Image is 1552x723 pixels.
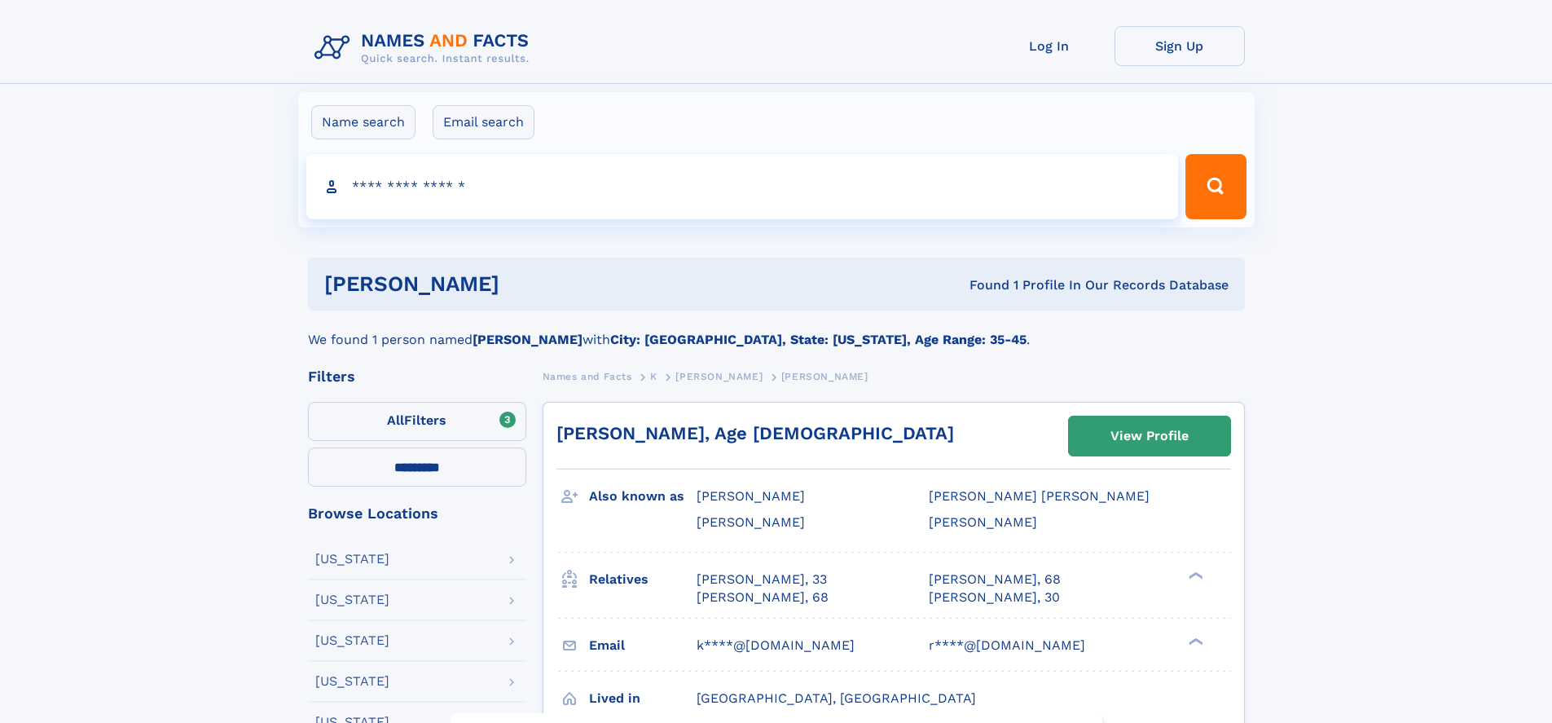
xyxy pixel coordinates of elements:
[556,423,954,443] a: [PERSON_NAME], Age [DEMOGRAPHIC_DATA]
[734,276,1229,294] div: Found 1 Profile In Our Records Database
[650,366,657,386] a: K
[589,483,697,510] h3: Also known as
[308,26,543,70] img: Logo Names and Facts
[306,154,1179,219] input: search input
[315,675,389,688] div: [US_STATE]
[781,371,868,382] span: [PERSON_NAME]
[311,105,415,139] label: Name search
[1115,26,1245,66] a: Sign Up
[929,571,1061,589] a: [PERSON_NAME], 68
[929,514,1037,530] span: [PERSON_NAME]
[1185,636,1204,646] div: ❯
[610,332,1027,347] b: City: [GEOGRAPHIC_DATA], State: [US_STATE], Age Range: 35-45
[697,589,829,606] a: [PERSON_NAME], 68
[308,402,526,441] label: Filters
[1185,570,1204,580] div: ❯
[984,26,1115,66] a: Log In
[308,506,526,521] div: Browse Locations
[589,685,697,712] h3: Lived in
[387,412,404,428] span: All
[315,553,389,566] div: [US_STATE]
[308,311,1245,350] div: We found 1 person named with .
[697,571,827,589] a: [PERSON_NAME], 33
[697,690,976,706] span: [GEOGRAPHIC_DATA], [GEOGRAPHIC_DATA]
[675,371,763,382] span: [PERSON_NAME]
[675,366,763,386] a: [PERSON_NAME]
[929,589,1060,606] a: [PERSON_NAME], 30
[473,332,583,347] b: [PERSON_NAME]
[1110,417,1189,455] div: View Profile
[315,593,389,606] div: [US_STATE]
[697,514,805,530] span: [PERSON_NAME]
[543,366,632,386] a: Names and Facts
[650,371,657,382] span: K
[589,632,697,659] h3: Email
[315,634,389,647] div: [US_STATE]
[1069,417,1230,456] a: View Profile
[433,105,534,139] label: Email search
[589,566,697,593] h3: Relatives
[1185,154,1246,219] button: Search Button
[929,488,1150,504] span: [PERSON_NAME] [PERSON_NAME]
[324,274,735,294] h1: [PERSON_NAME]
[697,488,805,504] span: [PERSON_NAME]
[308,369,526,384] div: Filters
